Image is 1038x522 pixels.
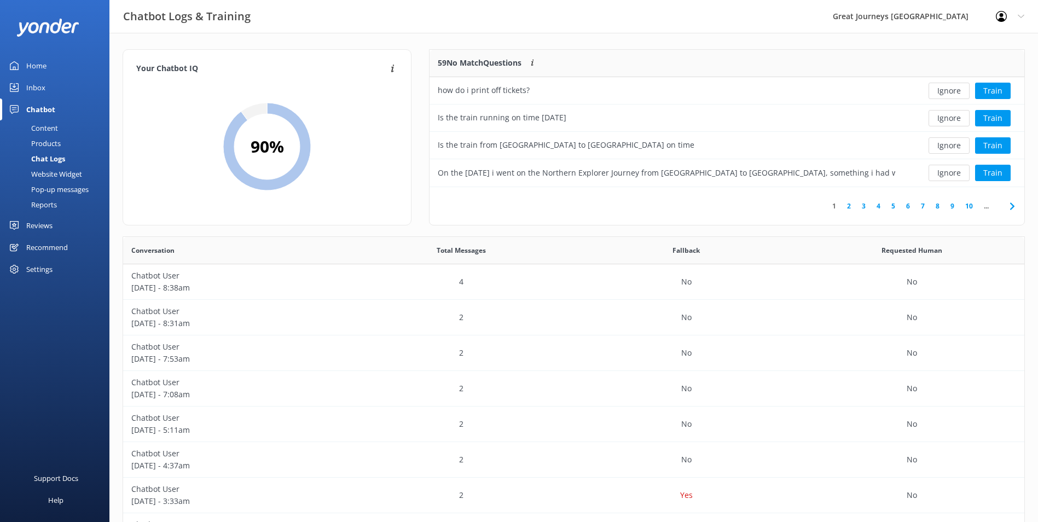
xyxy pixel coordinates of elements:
div: On the [DATE] i went on the Northern Explorer Journey from [GEOGRAPHIC_DATA] to [GEOGRAPHIC_DATA]... [438,167,895,179]
p: No [907,418,917,430]
p: No [907,454,917,466]
p: [DATE] - 4:37am [131,460,340,472]
p: [DATE] - 7:53am [131,353,340,365]
div: Recommend [26,236,68,258]
p: 2 [459,418,463,430]
a: 10 [960,201,978,211]
p: Chatbot User [131,412,340,424]
p: No [681,418,692,430]
p: No [681,454,692,466]
p: No [681,276,692,288]
div: row [123,478,1024,513]
div: row [123,442,1024,478]
p: No [681,347,692,359]
p: Chatbot User [131,448,340,460]
p: [DATE] - 7:08am [131,388,340,401]
div: row [430,77,1024,105]
div: row [123,335,1024,371]
p: Chatbot User [131,376,340,388]
p: Chatbot User [131,341,340,353]
div: Products [7,136,61,151]
button: Train [975,83,1011,99]
p: [DATE] - 3:33am [131,495,340,507]
button: Ignore [929,137,970,154]
a: 4 [871,201,886,211]
a: Products [7,136,109,151]
a: Chat Logs [7,151,109,166]
div: grid [430,77,1024,187]
div: row [123,371,1024,407]
div: row [430,105,1024,132]
p: No [907,382,917,395]
div: Reviews [26,214,53,236]
div: Support Docs [34,467,78,489]
span: Requested Human [882,245,942,256]
p: 2 [459,454,463,466]
div: row [123,264,1024,300]
div: Reports [7,197,57,212]
a: Pop-up messages [7,182,109,197]
a: Content [7,120,109,136]
p: [DATE] - 5:11am [131,424,340,436]
button: Train [975,165,1011,181]
h2: 90 % [251,134,284,160]
p: No [907,311,917,323]
div: Settings [26,258,53,280]
div: Chatbot [26,98,55,120]
p: No [681,382,692,395]
button: Ignore [929,165,970,181]
p: No [907,276,917,288]
span: Total Messages [437,245,486,256]
div: row [123,300,1024,335]
a: 8 [930,201,945,211]
p: No [907,347,917,359]
p: 2 [459,347,463,359]
button: Ignore [929,110,970,126]
p: 59 No Match Questions [438,57,521,69]
a: Website Widget [7,166,109,182]
p: No [681,311,692,323]
p: [DATE] - 8:38am [131,282,340,294]
p: [DATE] - 8:31am [131,317,340,329]
span: Conversation [131,245,175,256]
span: ... [978,201,994,211]
div: Content [7,120,58,136]
a: Reports [7,197,109,212]
div: how do i print off tickets? [438,84,530,96]
button: Train [975,110,1011,126]
a: 3 [856,201,871,211]
p: Yes [680,489,693,501]
p: 2 [459,382,463,395]
div: Is the train from [GEOGRAPHIC_DATA] to [GEOGRAPHIC_DATA] on time [438,139,694,151]
p: 4 [459,276,463,288]
div: Is the train running on time [DATE] [438,112,566,124]
span: Fallback [672,245,700,256]
p: Chatbot User [131,305,340,317]
a: 1 [827,201,842,211]
p: Chatbot User [131,270,340,282]
div: Home [26,55,47,77]
div: Inbox [26,77,45,98]
a: 5 [886,201,901,211]
h3: Chatbot Logs & Training [123,8,251,25]
p: No [907,489,917,501]
a: 6 [901,201,915,211]
a: 9 [945,201,960,211]
img: yonder-white-logo.png [16,19,79,37]
div: Chat Logs [7,151,65,166]
p: 2 [459,489,463,501]
div: row [123,407,1024,442]
button: Train [975,137,1011,154]
p: 2 [459,311,463,323]
a: 2 [842,201,856,211]
div: row [430,132,1024,159]
a: 7 [915,201,930,211]
button: Ignore [929,83,970,99]
p: Chatbot User [131,483,340,495]
h4: Your Chatbot IQ [136,63,387,75]
div: Help [48,489,63,511]
div: Website Widget [7,166,82,182]
div: Pop-up messages [7,182,89,197]
div: row [430,159,1024,187]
